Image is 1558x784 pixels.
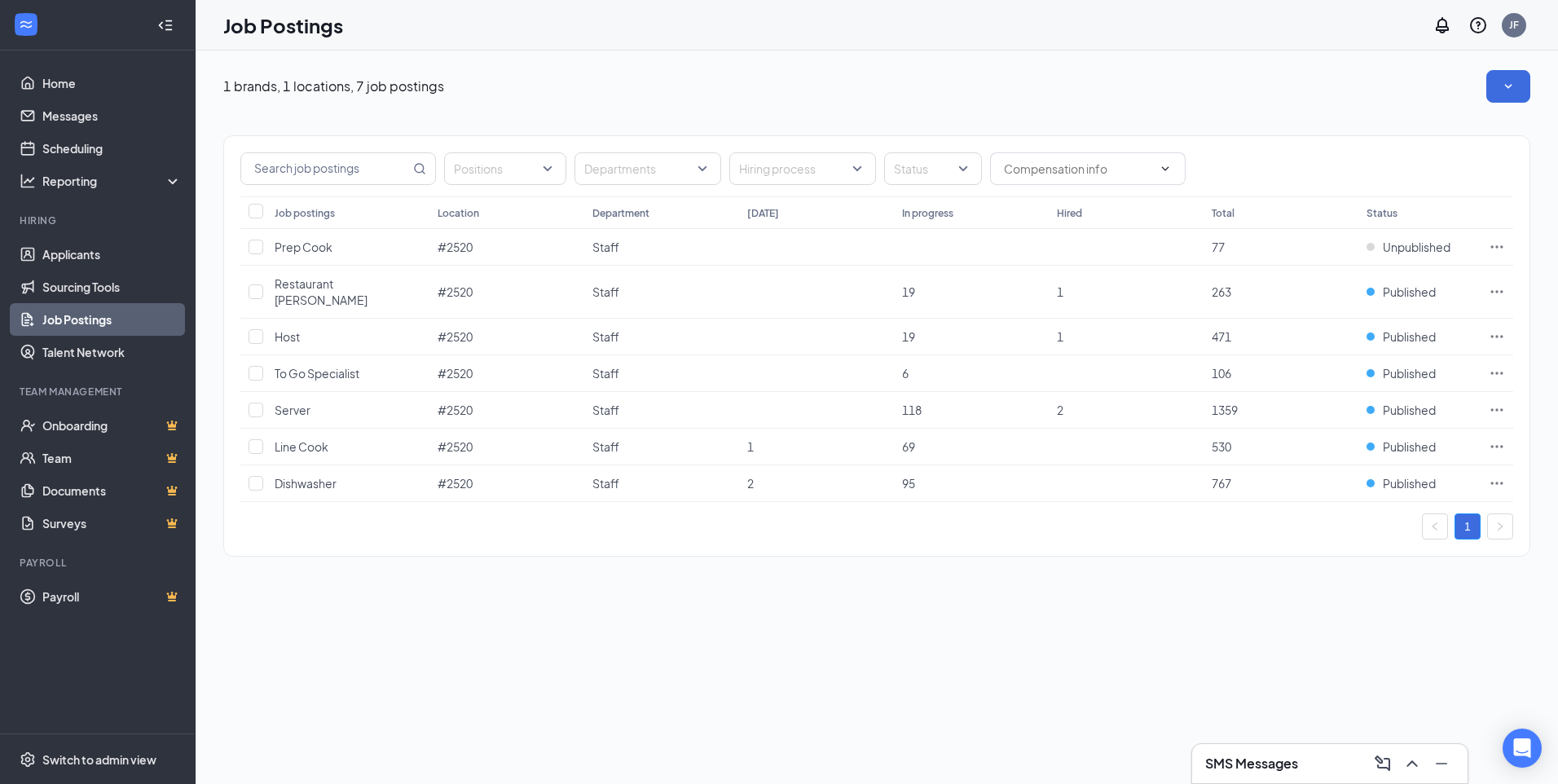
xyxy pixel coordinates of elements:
[1383,284,1436,300] span: Published
[1212,476,1231,491] span: 767
[1428,751,1455,777] button: Minimize
[1487,513,1513,540] li: Next Page
[1455,514,1480,539] a: 1
[1489,438,1505,455] svg: Ellipses
[429,266,584,319] td: #2520
[42,409,182,442] a: OnboardingCrown
[223,11,343,39] h1: Job Postings
[1057,403,1063,417] span: 2
[20,173,36,189] svg: Analysis
[739,196,894,229] th: [DATE]
[592,476,619,491] span: Staff
[18,16,34,33] svg: WorkstreamLogo
[429,319,584,355] td: #2520
[747,476,754,491] span: 2
[1383,438,1436,455] span: Published
[584,229,739,266] td: Staff
[223,77,444,95] p: 1 brands, 1 locations, 7 job postings
[42,507,182,540] a: SurveysCrown
[20,214,178,227] div: Hiring
[1486,70,1530,103] button: SmallChevronDown
[42,132,182,165] a: Scheduling
[592,240,619,254] span: Staff
[438,284,473,299] span: #2520
[592,284,619,299] span: Staff
[42,99,182,132] a: Messages
[584,465,739,502] td: Staff
[1430,522,1440,531] span: left
[1057,329,1063,344] span: 1
[1487,513,1513,540] button: right
[42,580,182,613] a: PayrollCrown
[1212,329,1231,344] span: 471
[1212,240,1225,254] span: 77
[1370,751,1396,777] button: ComposeMessage
[429,465,584,502] td: #2520
[584,429,739,465] td: Staff
[241,153,410,184] input: Search job postings
[1495,522,1505,531] span: right
[592,366,619,381] span: Staff
[584,319,739,355] td: Staff
[592,439,619,454] span: Staff
[1159,162,1172,175] svg: ChevronDown
[438,439,473,454] span: #2520
[1383,402,1436,418] span: Published
[1057,284,1063,299] span: 1
[902,476,915,491] span: 95
[902,403,922,417] span: 118
[275,476,337,491] span: Dishwasher
[592,206,649,220] div: Department
[1383,365,1436,381] span: Published
[42,442,182,474] a: TeamCrown
[584,266,739,319] td: Staff
[429,392,584,429] td: #2520
[438,476,473,491] span: #2520
[1358,196,1481,229] th: Status
[275,439,328,454] span: Line Cook
[275,403,310,417] span: Server
[42,173,183,189] div: Reporting
[584,392,739,429] td: Staff
[42,271,182,303] a: Sourcing Tools
[1212,403,1238,417] span: 1359
[1399,751,1425,777] button: ChevronUp
[1383,239,1450,255] span: Unpublished
[592,329,619,344] span: Staff
[275,240,332,254] span: Prep Cook
[592,403,619,417] span: Staff
[1489,365,1505,381] svg: Ellipses
[1500,78,1516,95] svg: SmallChevronDown
[20,556,178,570] div: Payroll
[1402,754,1422,773] svg: ChevronUp
[1455,513,1481,540] li: 1
[1422,513,1448,540] button: left
[429,229,584,266] td: #2520
[747,439,754,454] span: 1
[1205,755,1298,773] h3: SMS Messages
[1422,513,1448,540] li: Previous Page
[42,67,182,99] a: Home
[42,238,182,271] a: Applicants
[1489,328,1505,345] svg: Ellipses
[1004,160,1152,178] input: Compensation info
[42,336,182,368] a: Talent Network
[1212,284,1231,299] span: 263
[20,751,36,768] svg: Settings
[429,429,584,465] td: #2520
[157,17,174,33] svg: Collapse
[902,284,915,299] span: 19
[1373,754,1393,773] svg: ComposeMessage
[584,355,739,392] td: Staff
[42,303,182,336] a: Job Postings
[1383,328,1436,345] span: Published
[1383,475,1436,491] span: Published
[275,276,367,307] span: Restaurant [PERSON_NAME]
[1489,284,1505,300] svg: Ellipses
[1503,729,1542,768] div: Open Intercom Messenger
[438,206,479,220] div: Location
[1204,196,1358,229] th: Total
[438,240,473,254] span: #2520
[1432,754,1451,773] svg: Minimize
[1212,366,1231,381] span: 106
